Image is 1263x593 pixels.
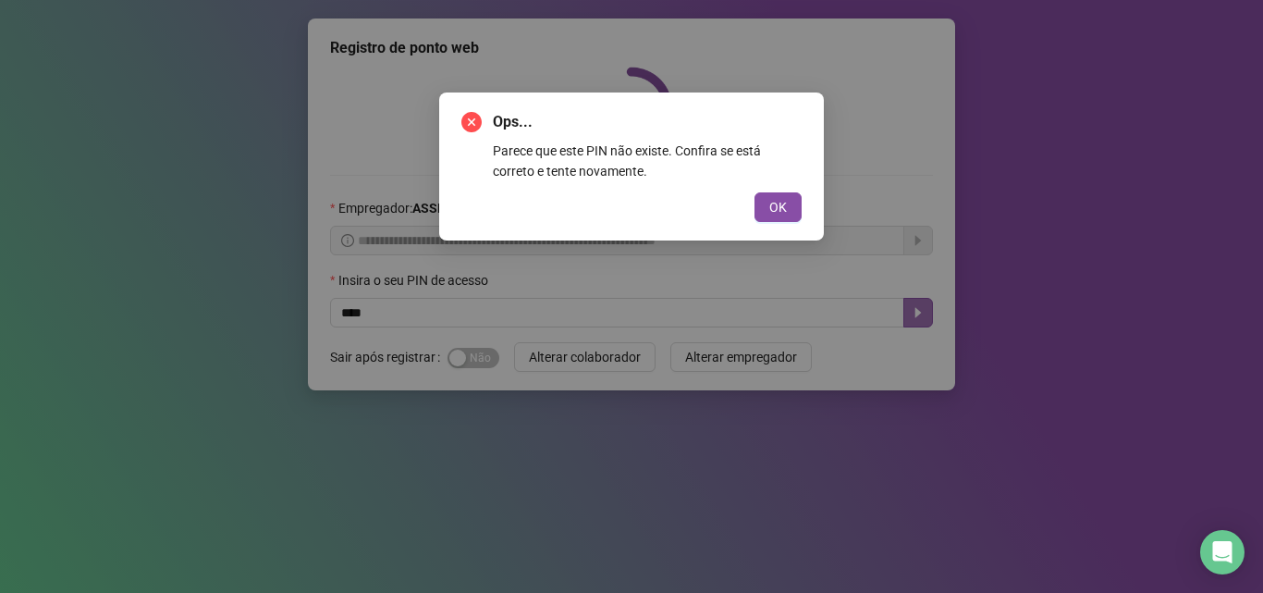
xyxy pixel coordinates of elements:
span: close-circle [461,112,482,132]
span: OK [769,197,787,217]
div: Parece que este PIN não existe. Confira se está correto e tente novamente. [493,141,802,181]
div: Open Intercom Messenger [1200,530,1245,574]
span: Ops... [493,111,802,133]
button: OK [754,192,802,222]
